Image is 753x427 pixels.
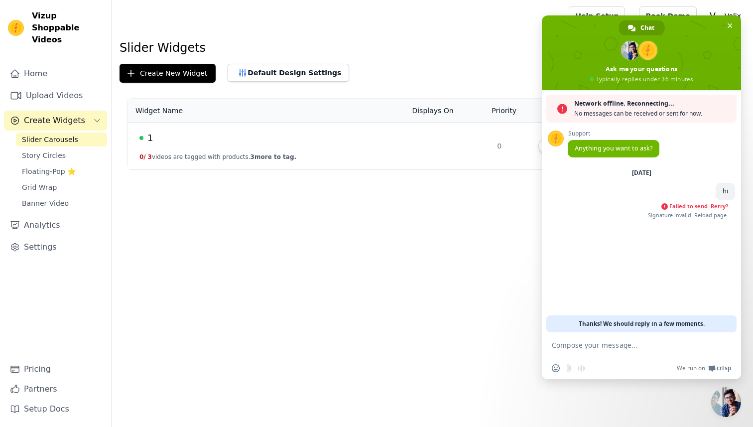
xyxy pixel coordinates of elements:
[640,20,654,35] span: Chat
[677,364,705,372] span: We run on
[723,187,728,195] span: hi
[16,148,107,162] a: Story Circles
[4,359,107,379] a: Pricing
[8,20,24,36] img: Vizup
[579,315,705,332] span: Thanks! We should reply in a few moments.
[4,237,107,257] a: Settings
[710,11,716,21] text: V
[120,40,745,56] h1: Slider Widgets
[148,153,152,160] span: 3
[4,64,107,84] a: Home
[669,203,728,210] span: Failed to send. Retry?
[569,6,625,25] a: Help Setup
[711,387,741,417] a: Close chat
[16,180,107,194] a: Grid Wrap
[648,212,728,219] span: Signature invalid. Reload page.
[574,99,732,109] span: Network offline. Reconnecting...
[568,130,659,137] span: Support
[139,136,143,140] span: Live Published
[24,115,85,127] span: Create Widgets
[16,196,107,210] a: Banner Video
[552,364,560,372] span: Insert an emoji
[406,99,491,123] th: Displays On
[574,109,732,119] span: No messages can be received or sent for now.
[639,6,696,25] a: Book Demo
[552,332,711,357] textarea: Compose your message...
[491,99,532,123] th: Priority
[139,153,146,160] span: 0 /
[632,170,651,176] div: [DATE]
[127,99,406,123] th: Widget Name
[16,133,107,146] a: Slider Carousels
[16,164,107,178] a: Floating-Pop ⭐
[717,364,731,372] span: Crisp
[705,7,745,25] button: V Velix
[120,64,216,83] button: Create New Widget
[139,153,296,161] button: 0/ 3videos are tagged with products.3more to tag.
[575,144,652,152] span: Anything you want to ask?
[4,379,107,399] a: Partners
[619,20,664,35] a: Chat
[538,138,619,154] button: Configure Widget
[491,123,532,169] td: 0
[677,364,731,372] a: We run onCrisp
[147,131,153,145] span: 1
[648,203,728,210] a: Failed to send. Retry?
[4,399,107,419] a: Setup Docs
[228,64,349,82] button: Default Design Settings
[22,166,76,176] span: Floating-Pop ⭐
[22,182,57,192] span: Grid Wrap
[22,150,66,160] span: Story Circles
[725,20,735,31] span: Close chat
[251,153,296,160] span: 3 more to tag.
[32,10,103,46] span: Vizup Shoppable Videos
[22,135,78,144] span: Slider Carousels
[22,198,69,208] span: Banner Video
[4,111,107,131] button: Create Widgets
[4,215,107,235] a: Analytics
[4,86,107,106] a: Upload Videos
[721,7,745,25] p: Velix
